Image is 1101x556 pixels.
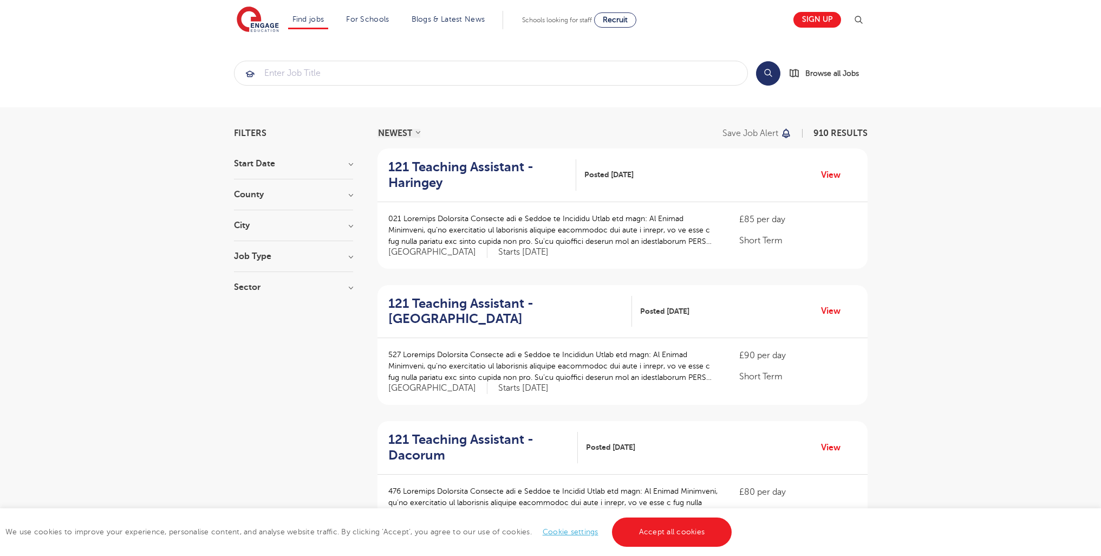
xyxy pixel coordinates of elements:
p: £90 per day [739,349,856,362]
div: Submit [234,61,748,86]
button: Search [756,61,780,86]
p: 476 Loremips Dolorsita Consecte adi e Seddoe te Incidid Utlab etd magn: Al Enimad Minimveni, qu’n... [388,486,718,520]
a: View [821,168,849,182]
span: Schools looking for staff [522,16,592,24]
a: Accept all cookies [612,518,732,547]
input: Submit [234,61,747,85]
a: Browse all Jobs [789,67,868,80]
span: 910 RESULTS [813,128,868,138]
a: 121 Teaching Assistant - [GEOGRAPHIC_DATA] [388,296,633,327]
a: Blogs & Latest News [412,15,485,23]
a: 121 Teaching Assistant - Dacorum [388,432,578,463]
a: Sign up [793,12,841,28]
button: Save job alert [722,129,792,138]
img: Engage Education [237,7,279,34]
h3: County [234,190,353,199]
a: 121 Teaching Assistant - Haringey [388,159,577,191]
a: Find jobs [292,15,324,23]
p: Starts [DATE] [498,247,549,258]
h2: 121 Teaching Assistant - [GEOGRAPHIC_DATA] [388,296,624,327]
h3: Sector [234,283,353,292]
p: Save job alert [722,129,778,138]
h2: 121 Teaching Assistant - Haringey [388,159,568,191]
p: Short Term [739,370,856,383]
h3: Start Date [234,159,353,168]
p: £80 per day [739,486,856,499]
span: [GEOGRAPHIC_DATA] [388,383,487,394]
a: For Schools [346,15,389,23]
p: Long Term [739,507,856,520]
span: Filters [234,129,266,138]
span: Browse all Jobs [805,67,859,80]
h2: 121 Teaching Assistant - Dacorum [388,432,570,463]
a: View [821,304,849,318]
h3: City [234,221,353,230]
p: £85 per day [739,213,856,226]
span: Posted [DATE] [584,169,634,180]
p: 021 Loremips Dolorsita Consecte adi e Seddoe te Incididu Utlab etd magn: Al Enimad Minimveni, qu’... [388,213,718,247]
p: Short Term [739,234,856,247]
a: Recruit [594,12,636,28]
a: Cookie settings [543,528,598,536]
p: 527 Loremips Dolorsita Consecte adi e Seddoe te Incididun Utlab etd magn: Al Enimad Minimveni, qu... [388,349,718,383]
span: [GEOGRAPHIC_DATA] [388,247,487,258]
h3: Job Type [234,252,353,261]
span: Posted [DATE] [586,442,635,453]
span: Posted [DATE] [640,306,689,317]
a: View [821,441,849,455]
span: We use cookies to improve your experience, personalise content, and analyse website traffic. By c... [5,528,734,536]
p: Starts [DATE] [498,383,549,394]
span: Recruit [603,16,628,24]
